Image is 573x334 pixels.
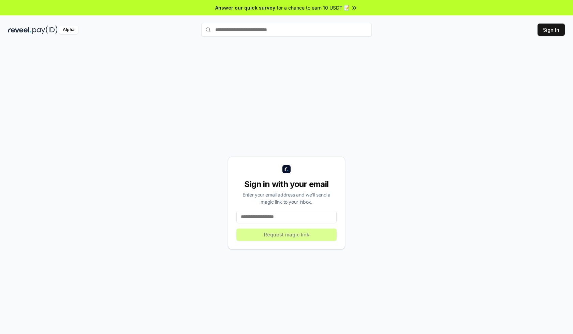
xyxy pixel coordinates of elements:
[8,26,31,34] img: reveel_dark
[59,26,78,34] div: Alpha
[236,179,337,190] div: Sign in with your email
[32,26,58,34] img: pay_id
[282,165,291,173] img: logo_small
[538,24,565,36] button: Sign In
[236,191,337,205] div: Enter your email address and we’ll send a magic link to your inbox.
[215,4,275,11] span: Answer our quick survey
[277,4,350,11] span: for a chance to earn 10 USDT 📝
